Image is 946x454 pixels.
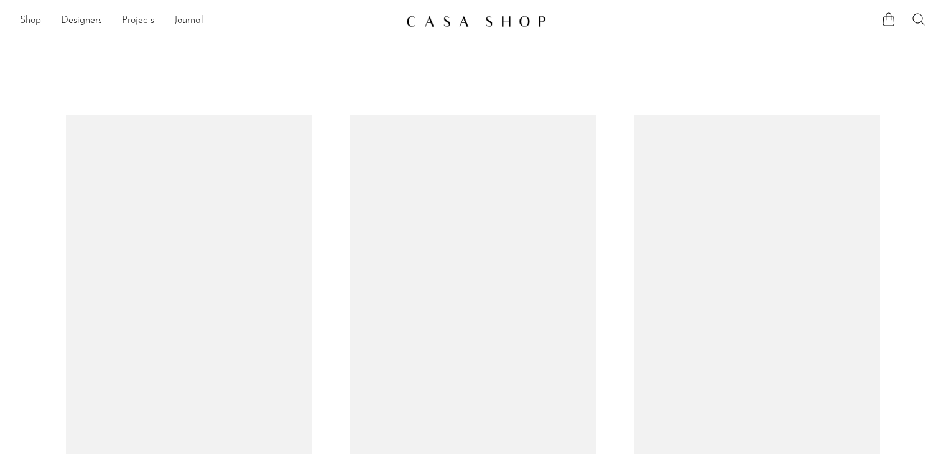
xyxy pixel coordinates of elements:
[20,11,396,32] nav: Desktop navigation
[122,13,154,29] a: Projects
[20,13,41,29] a: Shop
[61,13,102,29] a: Designers
[174,13,203,29] a: Journal
[20,11,396,32] ul: NEW HEADER MENU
